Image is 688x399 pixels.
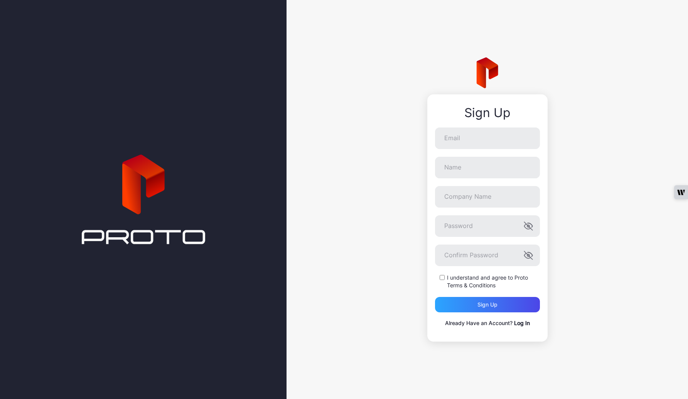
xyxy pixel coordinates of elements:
[477,302,497,308] div: Sign up
[524,221,533,231] button: Password
[435,215,540,237] input: Password
[435,157,540,178] input: Name
[447,274,540,289] label: I understand and agree to
[435,106,540,120] div: Sign Up
[435,127,540,149] input: Email
[524,251,533,260] button: Confirm Password
[435,186,540,208] input: Company Name
[435,297,540,312] button: Sign up
[514,320,530,326] a: Log In
[435,245,540,266] input: Confirm Password
[435,319,540,328] p: Already Have an Account?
